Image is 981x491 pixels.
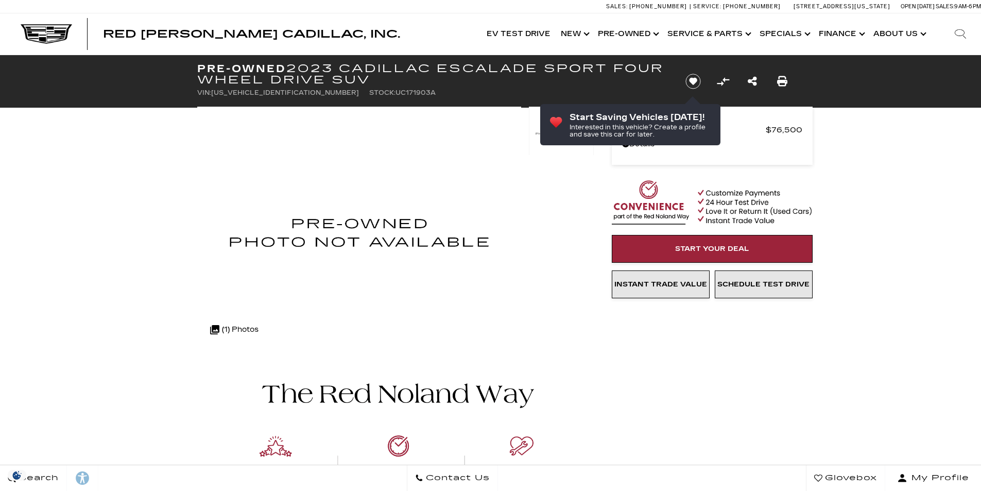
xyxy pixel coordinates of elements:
span: Schedule Test Drive [717,280,810,289]
span: Glovebox [822,471,877,485]
a: Instant Trade Value [612,270,710,298]
span: Instant Trade Value [614,280,707,289]
span: Sales: [936,3,954,10]
span: 9 AM-6 PM [954,3,981,10]
button: Open user profile menu [885,465,981,491]
img: Used 2023 Black Raven Cadillac Sport image 1 [529,107,594,157]
a: Sales: [PHONE_NUMBER] [606,4,690,9]
span: Contact Us [423,471,490,485]
section: Click to Open Cookie Consent Modal [5,470,29,481]
a: Details [622,137,802,151]
a: Finance [814,13,868,55]
span: [US_VEHICLE_IDENTIFICATION_NUMBER] [211,89,359,96]
span: [PHONE_NUMBER] [723,3,781,10]
a: Specials [754,13,814,55]
a: Red [PERSON_NAME] Cadillac, Inc. [103,29,400,39]
span: My Profile [907,471,969,485]
a: New [556,13,593,55]
a: About Us [868,13,930,55]
strong: Pre-Owned [197,62,286,75]
a: Schedule Test Drive [715,270,813,298]
span: VIN: [197,89,211,96]
span: Red [PERSON_NAME] [622,123,766,137]
span: [PHONE_NUMBER] [629,3,687,10]
a: Service & Parts [662,13,754,55]
a: [STREET_ADDRESS][US_STATE] [794,3,890,10]
span: UC171903A [395,89,436,96]
a: Share this Pre-Owned 2023 Cadillac Escalade Sport Four Wheel Drive SUV [748,74,757,89]
button: Save vehicle [682,73,704,90]
img: Opt-Out Icon [5,470,29,481]
a: Service: [PHONE_NUMBER] [690,4,783,9]
span: Red [PERSON_NAME] Cadillac, Inc. [103,28,400,40]
button: Compare Vehicle [715,74,731,89]
a: Contact Us [407,465,498,491]
a: Pre-Owned [593,13,662,55]
span: Stock: [369,89,395,96]
span: Open [DATE] [901,3,935,10]
div: (1) Photos [205,317,264,342]
h1: 2023 Cadillac Escalade Sport Four Wheel Drive SUV [197,63,668,86]
span: Service: [693,3,721,10]
span: Sales: [606,3,628,10]
span: Start Your Deal [675,245,749,253]
img: Cadillac Dark Logo with Cadillac White Text [21,24,72,44]
img: Used 2023 Black Raven Cadillac Sport image 1 [197,107,521,357]
a: Glovebox [806,465,885,491]
span: $76,500 [766,123,802,137]
a: Start Your Deal [612,235,813,263]
a: Red [PERSON_NAME] $76,500 [622,123,802,137]
a: EV Test Drive [481,13,556,55]
span: Search [16,471,59,485]
a: Print this Pre-Owned 2023 Cadillac Escalade Sport Four Wheel Drive SUV [777,74,787,89]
